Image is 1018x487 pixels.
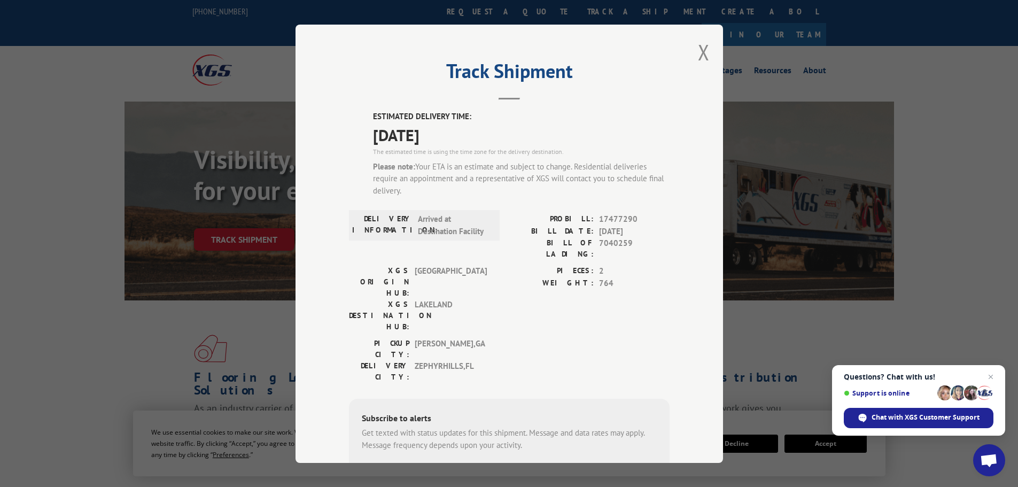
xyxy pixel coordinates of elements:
label: BILL OF LADING: [509,237,594,260]
div: Subscribe to alerts [362,412,657,427]
span: Chat with XGS Customer Support [872,413,980,422]
div: Get texted with status updates for this shipment. Message and data rates may apply. Message frequ... [362,427,657,451]
span: [PERSON_NAME] , GA [415,338,487,360]
label: ESTIMATED DELIVERY TIME: [373,111,670,123]
span: [GEOGRAPHIC_DATA] [415,265,487,299]
strong: Please note: [373,161,415,171]
div: Your ETA is an estimate and subject to change. Residential deliveries require an appointment and ... [373,160,670,197]
label: XGS DESTINATION HUB: [349,299,409,333]
label: PIECES: [509,265,594,277]
label: DELIVERY INFORMATION: [352,213,413,237]
span: 7040259 [599,237,670,260]
label: DELIVERY CITY: [349,360,409,383]
div: Open chat [973,444,1005,476]
span: [DATE] [373,122,670,146]
span: ZEPHYRHILLS , FL [415,360,487,383]
h2: Track Shipment [349,64,670,84]
span: LAKELAND [415,299,487,333]
label: BILL DATE: [509,225,594,237]
label: WEIGHT: [509,277,594,289]
span: Questions? Chat with us! [844,373,993,381]
span: Support is online [844,389,934,397]
div: Chat with XGS Customer Support [844,408,993,428]
div: The estimated time is using the time zone for the delivery destination. [373,146,670,156]
span: [DATE] [599,225,670,237]
label: PICKUP CITY: [349,338,409,360]
label: PROBILL: [509,213,594,226]
button: Close modal [698,38,710,66]
label: XGS ORIGIN HUB: [349,265,409,299]
span: 17477290 [599,213,670,226]
span: 2 [599,265,670,277]
span: 764 [599,277,670,289]
span: Close chat [984,370,997,383]
span: Arrived at Destination Facility [418,213,490,237]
